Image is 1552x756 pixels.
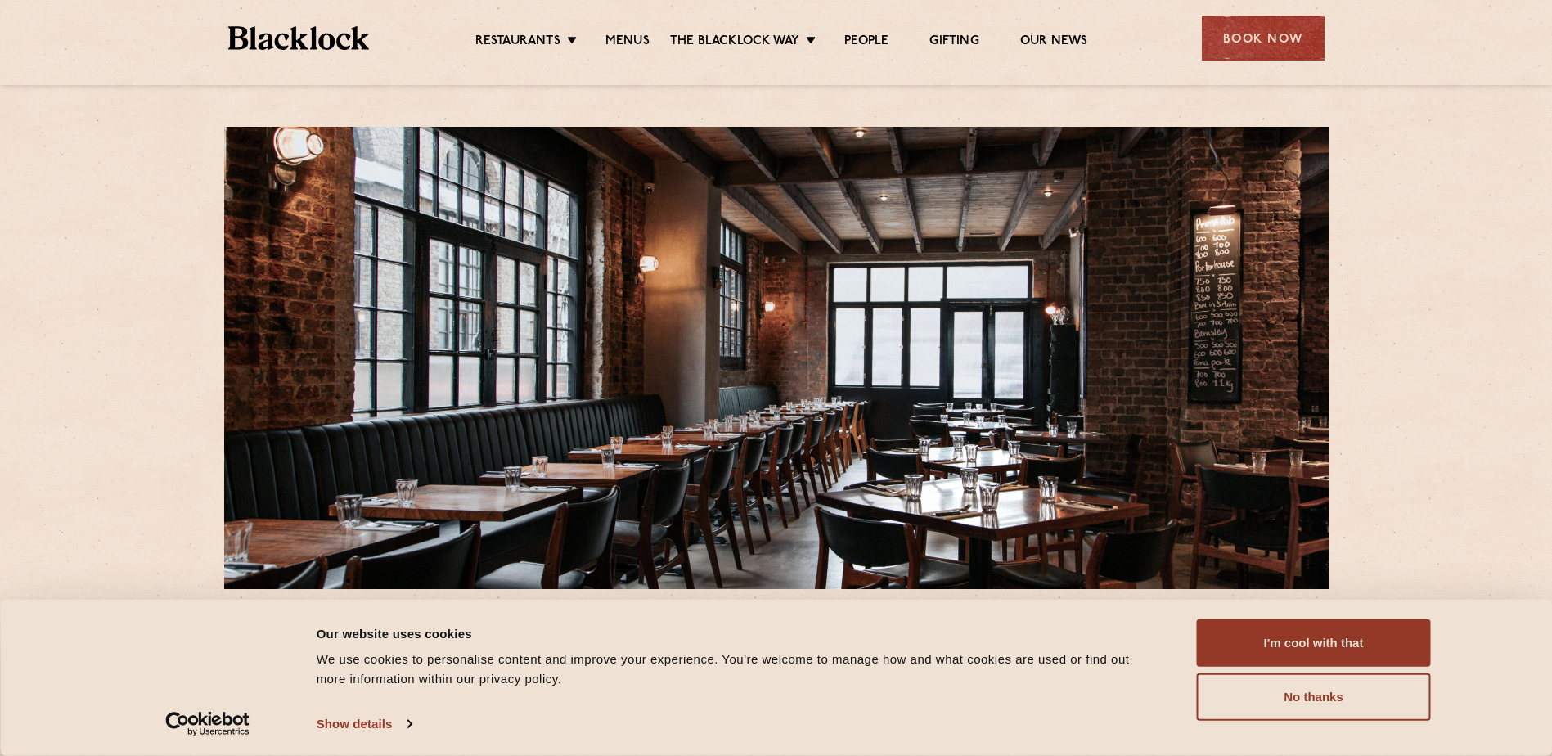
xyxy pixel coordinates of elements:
div: Book Now [1202,16,1325,61]
div: Our website uses cookies [317,623,1160,643]
a: Usercentrics Cookiebot - opens in a new window [136,712,279,736]
button: No thanks [1197,673,1431,721]
a: Show details [317,712,412,736]
a: Gifting [929,34,978,52]
a: Restaurants [475,34,560,52]
a: Our News [1020,34,1088,52]
a: People [844,34,888,52]
div: We use cookies to personalise content and improve your experience. You're welcome to manage how a... [317,650,1160,689]
a: The Blacklock Way [670,34,799,52]
img: BL_Textured_Logo-footer-cropped.svg [228,26,370,50]
button: I'm cool with that [1197,619,1431,667]
a: Menus [605,34,650,52]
